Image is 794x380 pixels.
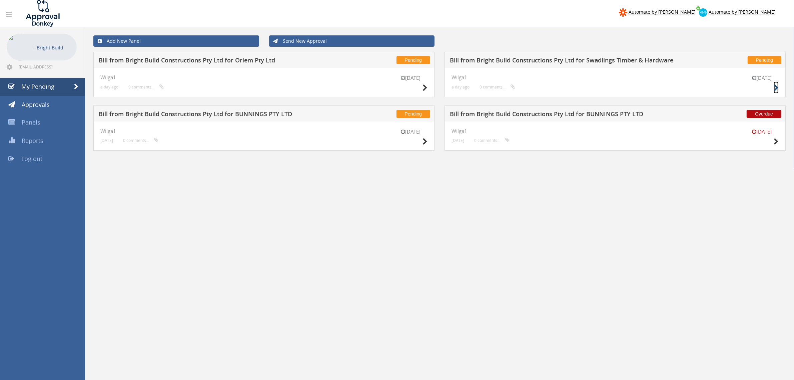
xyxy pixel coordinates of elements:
[745,74,779,81] small: [DATE]
[100,138,113,143] small: [DATE]
[619,8,627,17] img: zapier-logomark.png
[709,9,776,15] span: Automate by [PERSON_NAME]
[394,128,428,135] small: [DATE]
[396,56,430,64] span: Pending
[452,128,779,134] h4: Wilga1
[396,110,430,118] span: Pending
[93,35,259,47] a: Add New Panel
[629,9,696,15] span: Automate by [PERSON_NAME]
[748,56,781,64] span: Pending
[100,74,428,80] h4: Wilga1
[452,74,779,80] h4: Wilga1
[394,74,428,81] small: [DATE]
[100,128,428,134] h4: Wilga1
[450,57,681,65] h5: Bill from Bright Build Constructions Pty Ltd for Swadlings Timber & Hardware
[22,118,40,126] span: Panels
[99,111,330,119] h5: Bill from Bright Build Constructions Pty Ltd for BUNNINGS PTY LTD
[699,8,707,17] img: xero-logo.png
[22,137,43,145] span: Reports
[269,35,435,47] a: Send New Approval
[21,155,42,163] span: Log out
[452,138,464,143] small: [DATE]
[22,101,50,109] span: Approvals
[128,84,164,89] small: 0 comments...
[745,128,779,135] small: [DATE]
[747,110,781,118] span: Overdue
[100,84,118,89] small: a day ago
[452,84,470,89] small: a day ago
[37,43,73,52] p: Bright Build
[480,84,515,89] small: 0 comments...
[99,57,330,65] h5: Bill from Bright Build Constructions Pty Ltd for Oriem Pty Ltd
[450,111,681,119] h5: Bill from Bright Build Constructions Pty Ltd for BUNNINGS PTY LTD
[19,64,75,69] span: [EMAIL_ADDRESS][DOMAIN_NAME]
[123,138,158,143] small: 0 comments...
[474,138,510,143] small: 0 comments...
[21,82,54,90] span: My Pending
